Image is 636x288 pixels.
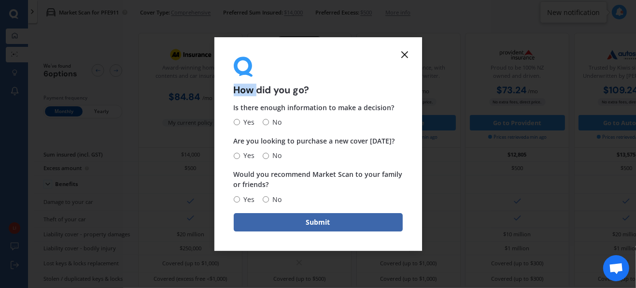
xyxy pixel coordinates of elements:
span: No [269,116,282,128]
input: Yes [234,196,240,202]
input: No [263,153,269,159]
input: No [263,119,269,126]
span: Yes [240,150,255,161]
span: Yes [240,116,255,128]
span: No [269,150,282,161]
span: No [269,194,282,205]
button: Submit [234,213,403,231]
div: How did you go? [234,57,403,95]
span: Are you looking to purchase a new cover [DATE]? [234,136,395,145]
span: Is there enough information to make a decision? [234,103,395,112]
input: No [263,196,269,202]
input: Yes [234,119,240,126]
input: Yes [234,153,240,159]
a: Open chat [603,255,629,281]
span: Yes [240,194,255,205]
span: Would you recommend Market Scan to your family or friends? [234,170,403,189]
